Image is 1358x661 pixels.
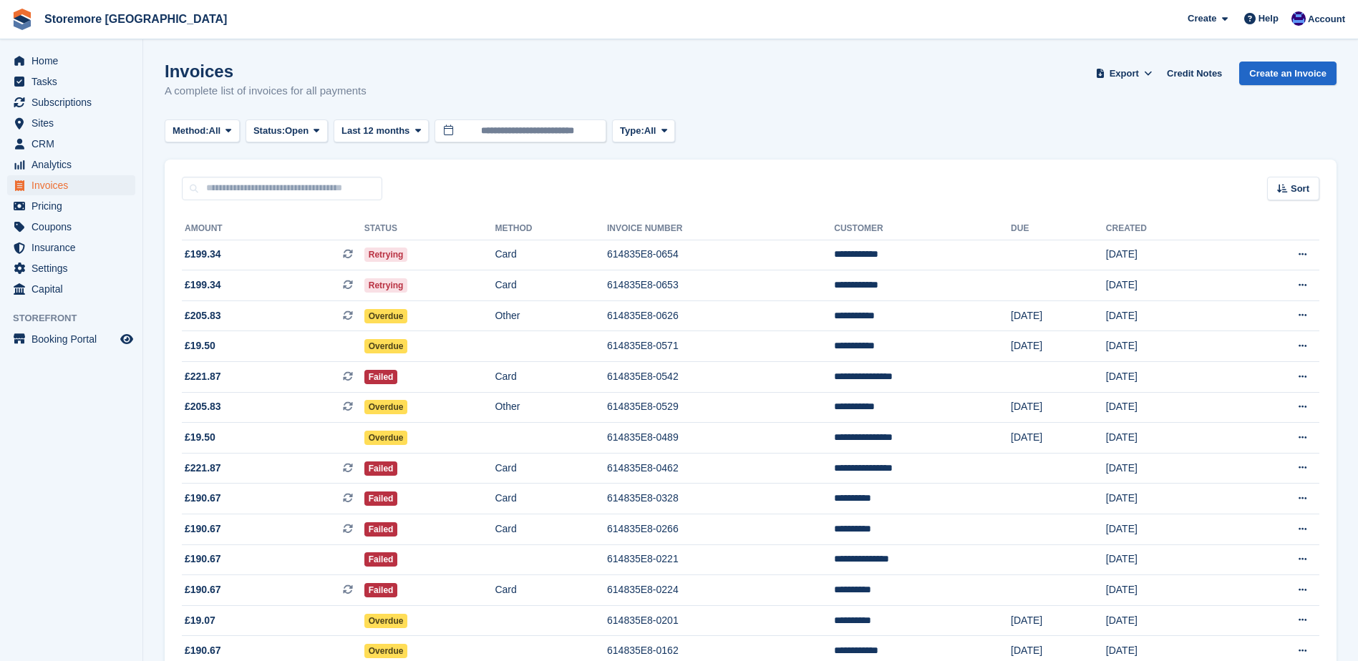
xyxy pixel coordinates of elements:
td: 614835E8-0201 [607,605,834,636]
span: £190.67 [185,491,221,506]
td: 614835E8-0542 [607,362,834,393]
span: £19.07 [185,613,215,628]
a: menu [7,329,135,349]
td: [DATE] [1106,544,1229,575]
h1: Invoices [165,62,367,81]
span: Overdue [364,309,408,323]
th: Due [1011,217,1106,240]
td: Card [495,484,607,514]
span: £190.67 [185,582,221,597]
span: Analytics [31,155,117,175]
a: menu [7,113,135,133]
td: 614835E8-0626 [607,300,834,331]
td: Card [495,575,607,606]
span: Failed [364,370,398,384]
button: Type: All [612,119,675,143]
a: menu [7,279,135,299]
span: Storefront [13,311,142,325]
td: [DATE] [1106,605,1229,636]
span: £19.50 [185,430,215,445]
p: A complete list of invoices for all payments [165,83,367,99]
span: Subscriptions [31,92,117,112]
td: 614835E8-0529 [607,392,834,423]
span: Invoices [31,175,117,195]
span: Account [1308,12,1345,26]
span: Failed [364,491,398,506]
span: £190.67 [185,643,221,658]
span: Last 12 months [341,124,409,138]
a: menu [7,258,135,278]
span: All [209,124,221,138]
span: Status: [253,124,285,138]
span: All [644,124,656,138]
td: [DATE] [1011,605,1106,636]
th: Amount [182,217,364,240]
span: £19.50 [185,338,215,353]
td: [DATE] [1106,575,1229,606]
span: Retrying [364,248,408,262]
span: Method: [173,124,209,138]
td: [DATE] [1106,270,1229,301]
img: Angela [1291,11,1306,26]
span: Insurance [31,238,117,258]
td: 614835E8-0489 [607,423,834,454]
th: Created [1106,217,1229,240]
td: 614835E8-0462 [607,453,834,484]
td: Card [495,240,607,270]
a: Create an Invoice [1239,62,1337,85]
span: Overdue [364,339,408,353]
td: 614835E8-0266 [607,514,834,545]
th: Method [495,217,607,240]
span: CRM [31,134,117,154]
span: Failed [364,583,398,597]
td: [DATE] [1011,331,1106,362]
span: Settings [31,258,117,278]
td: Card [495,514,607,545]
span: £205.83 [185,399,221,414]
span: Overdue [364,400,408,414]
span: Failed [364,552,398,567]
span: Failed [364,461,398,476]
td: Card [495,453,607,484]
span: Sort [1291,182,1309,196]
span: £199.34 [185,278,221,293]
a: Preview store [118,330,135,348]
button: Last 12 months [334,119,429,143]
a: menu [7,175,135,195]
span: Open [285,124,309,138]
span: Overdue [364,431,408,445]
a: menu [7,196,135,216]
span: Sites [31,113,117,133]
a: Credit Notes [1161,62,1228,85]
td: Other [495,392,607,423]
td: [DATE] [1011,392,1106,423]
td: 614835E8-0221 [607,544,834,575]
a: menu [7,51,135,71]
a: menu [7,155,135,175]
td: [DATE] [1106,453,1229,484]
span: £221.87 [185,461,221,476]
span: Pricing [31,196,117,216]
td: [DATE] [1106,423,1229,454]
span: Overdue [364,644,408,658]
th: Customer [834,217,1011,240]
td: 614835E8-0571 [607,331,834,362]
span: Tasks [31,72,117,92]
td: [DATE] [1106,300,1229,331]
span: Coupons [31,217,117,237]
td: 614835E8-0328 [607,484,834,514]
td: 614835E8-0653 [607,270,834,301]
button: Status: Open [246,119,328,143]
a: menu [7,72,135,92]
span: Home [31,51,117,71]
span: Overdue [364,614,408,628]
span: Type: [620,124,644,138]
button: Method: All [165,119,240,143]
a: menu [7,92,135,112]
span: Capital [31,279,117,299]
span: Booking Portal [31,329,117,349]
td: Other [495,300,607,331]
button: Export [1092,62,1155,85]
span: £199.34 [185,247,221,262]
td: Card [495,362,607,393]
